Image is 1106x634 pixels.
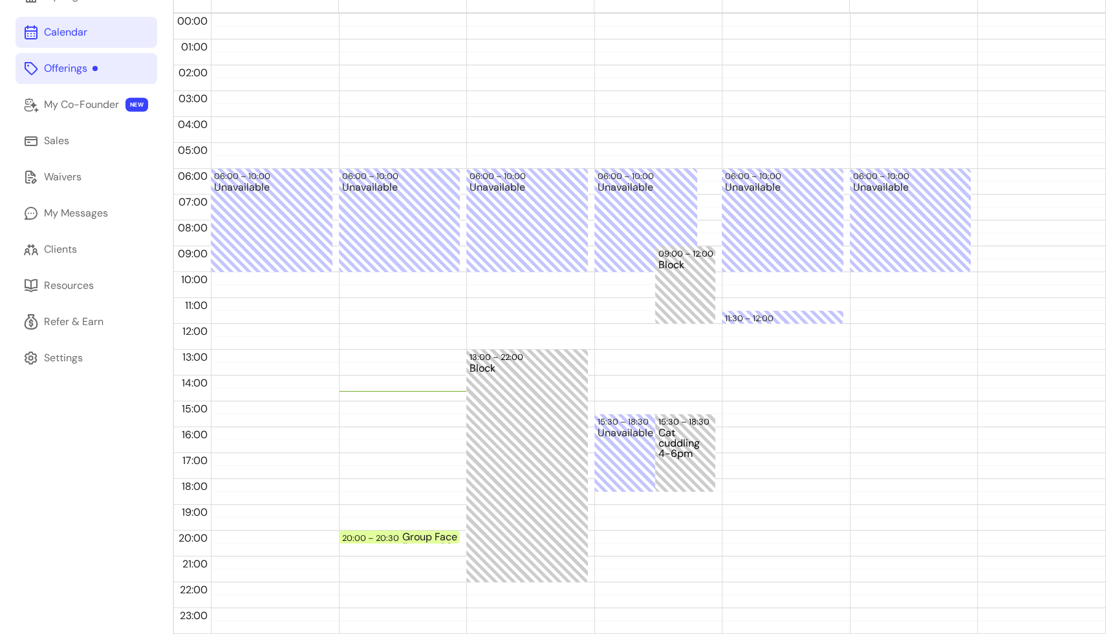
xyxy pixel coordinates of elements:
[466,169,588,272] div: 06:00 – 10:00Unavailable
[175,169,211,183] span: 06:00
[598,182,694,271] div: Unavailable
[658,428,713,491] div: Cat cuddling 4-6pm
[175,195,211,209] span: 07:00
[470,363,585,581] div: Block
[402,532,517,542] div: Group Face Yoga - Zoom - 30min (1 / 12)
[175,92,211,105] span: 03:00
[44,242,77,257] div: Clients
[16,306,157,337] a: Refer & Earn
[16,343,157,374] a: Settings
[179,402,211,416] span: 15:00
[178,273,211,286] span: 10:00
[214,182,329,271] div: Unavailable
[850,169,971,272] div: 06:00 – 10:00Unavailable
[658,260,713,322] div: Block
[179,376,211,390] span: 14:00
[175,247,211,260] span: 09:00
[44,206,108,221] div: My Messages
[598,428,694,491] div: Unavailable
[44,314,103,330] div: Refer & Earn
[179,428,211,441] span: 16:00
[179,324,211,338] span: 12:00
[655,246,716,324] div: 09:00 – 12:00Block
[16,270,157,301] a: Resources
[339,531,461,544] div: 20:00 – 20:30Group Face Yoga - Zoom - 30min (1 / 12)
[853,182,968,271] div: Unavailable
[174,14,211,28] span: 00:00
[175,531,211,545] span: 20:00
[725,170,785,182] div: 06:00 – 10:00
[177,609,211,622] span: 23:00
[853,170,913,182] div: 06:00 – 10:00
[466,350,588,582] div: 13:00 – 22:00Block
[211,169,332,272] div: 06:00 – 10:00Unavailable
[598,170,657,182] div: 06:00 – 10:00
[16,125,157,156] a: Sales
[179,480,211,493] span: 18:00
[16,198,157,229] a: My Messages
[44,278,94,293] div: Resources
[725,182,840,271] div: Unavailable
[44,61,98,76] div: Offerings
[175,143,211,157] span: 05:00
[44,169,81,185] div: Waivers
[594,414,697,492] div: 15:30 – 18:30Unavailable
[722,311,843,324] div: 11:30 – 12:00
[125,98,148,112] span: NEW
[594,169,697,272] div: 06:00 – 10:00Unavailable
[722,169,843,272] div: 06:00 – 10:00Unavailable
[470,351,526,363] div: 13:00 – 22:00
[44,97,119,112] div: My Co-Founder
[16,162,157,193] a: Waivers
[44,133,69,149] div: Sales
[16,89,157,120] a: My Co-Founder NEW
[16,234,157,265] a: Clients
[342,532,402,544] div: 20:00 – 20:30
[16,17,157,48] a: Calendar
[658,416,713,428] div: 15:30 – 18:30
[342,182,457,271] div: Unavailable
[182,299,211,312] span: 11:00
[44,350,83,366] div: Settings
[655,414,716,492] div: 15:30 – 18:30Cat cuddling 4-6pm
[179,454,211,467] span: 17:00
[470,170,529,182] div: 06:00 – 10:00
[470,182,585,271] div: Unavailable
[179,505,211,519] span: 19:00
[179,557,211,571] span: 21:00
[342,170,402,182] div: 06:00 – 10:00
[178,40,211,54] span: 01:00
[175,118,211,131] span: 04:00
[175,221,211,235] span: 08:00
[16,53,157,84] a: Offerings
[179,350,211,364] span: 13:00
[598,416,652,428] div: 15:30 – 18:30
[175,66,211,79] span: 02:00
[725,312,840,324] div: 11:30 – 12:00
[339,169,461,272] div: 06:00 – 10:00Unavailable
[177,583,211,597] span: 22:00
[658,248,717,260] div: 09:00 – 12:00
[44,25,87,40] div: Calendar
[214,170,274,182] div: 06:00 – 10:00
